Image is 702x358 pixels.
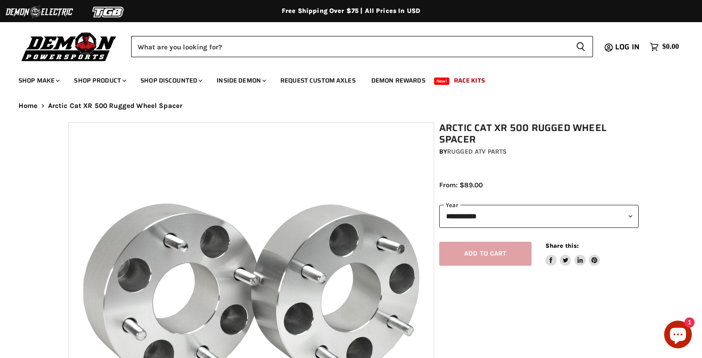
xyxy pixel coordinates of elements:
[439,205,639,227] select: year
[447,71,492,90] a: Race Kits
[545,242,600,266] aside: Share this:
[133,71,208,90] a: Shop Discounted
[12,71,65,90] a: Shop Make
[439,122,639,145] h1: Arctic Cat XR 500 Rugged Wheel Spacer
[615,41,640,53] span: Log in
[439,181,483,189] span: From: $89.00
[48,102,183,110] span: Arctic Cat XR 500 Rugged Wheel Spacer
[545,242,579,249] span: Share this:
[439,147,639,157] div: by
[611,43,645,51] a: Log in
[18,102,38,110] a: Home
[447,148,507,155] a: Rugged ATV Parts
[662,42,679,51] span: $0.00
[67,71,132,90] a: Shop Product
[569,36,593,57] button: Search
[434,78,450,85] span: New!
[18,30,120,63] img: Demon Powersports
[5,3,74,21] img: Demon Electric Logo 2
[364,71,432,90] a: Demon Rewards
[661,321,695,351] inbox-online-store-chat: Shopify online store chat
[210,71,272,90] a: Inside Demon
[131,36,569,57] input: Search
[12,67,677,90] ul: Main menu
[645,40,684,54] a: $0.00
[273,71,363,90] a: Request Custom Axles
[131,36,593,57] form: Product
[74,3,143,21] img: TGB Logo 2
